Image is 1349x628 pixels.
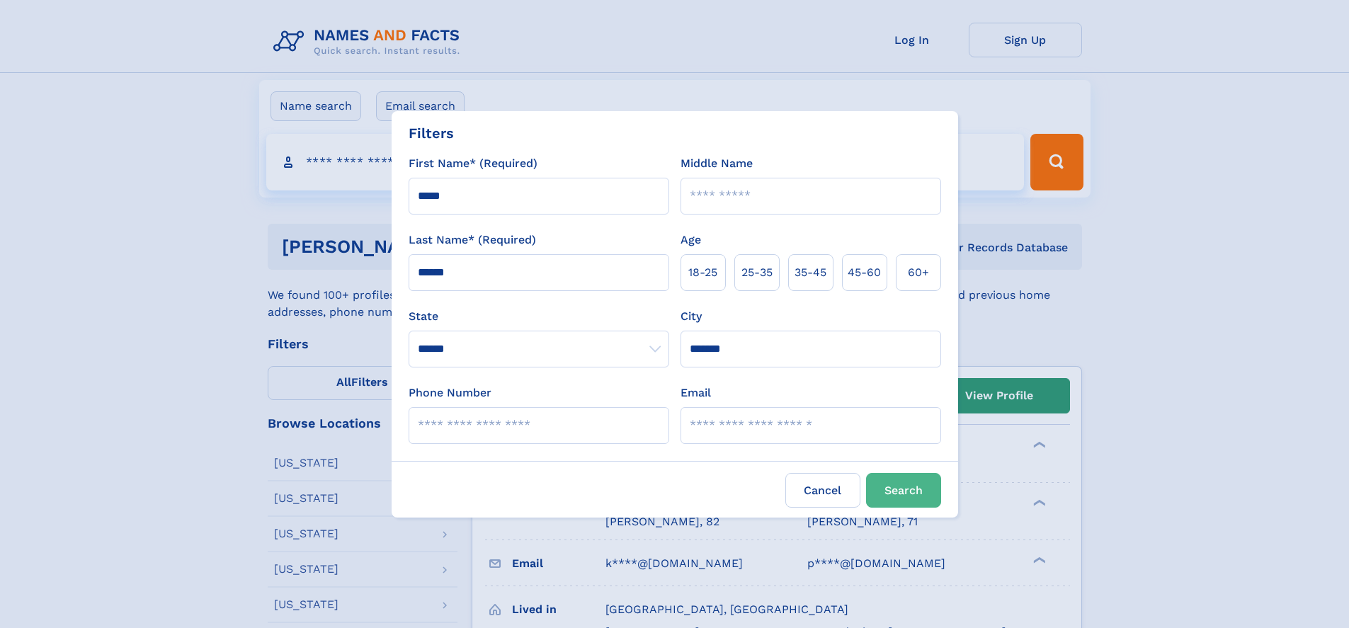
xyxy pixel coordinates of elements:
[908,264,929,281] span: 60+
[681,232,701,249] label: Age
[409,384,491,401] label: Phone Number
[848,264,881,281] span: 45‑60
[785,473,860,508] label: Cancel
[681,308,702,325] label: City
[741,264,773,281] span: 25‑35
[795,264,826,281] span: 35‑45
[688,264,717,281] span: 18‑25
[681,155,753,172] label: Middle Name
[409,308,669,325] label: State
[409,122,454,144] div: Filters
[866,473,941,508] button: Search
[409,232,536,249] label: Last Name* (Required)
[681,384,711,401] label: Email
[409,155,537,172] label: First Name* (Required)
